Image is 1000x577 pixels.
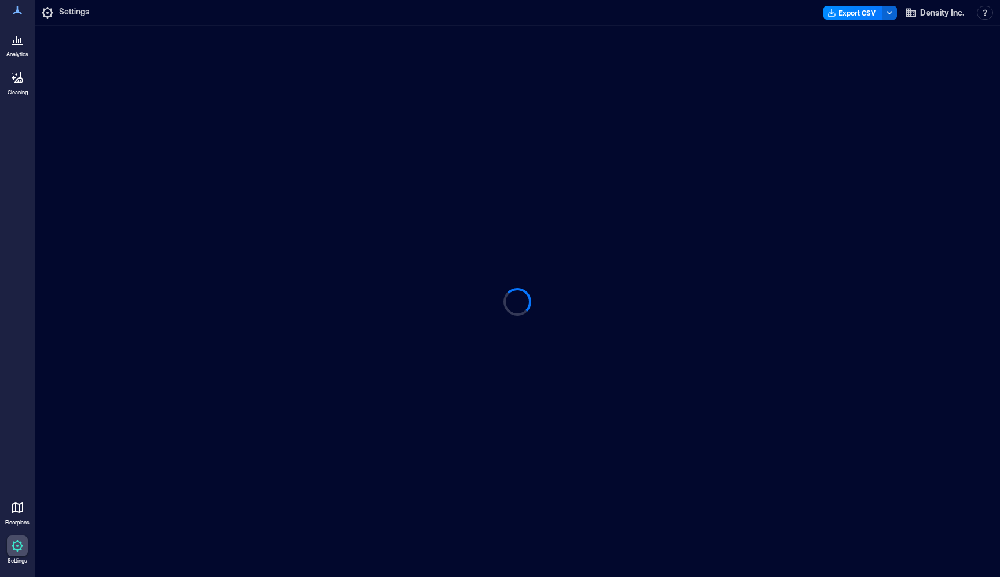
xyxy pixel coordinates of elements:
p: Floorplans [5,519,30,526]
a: Floorplans [2,494,33,530]
a: Cleaning [3,64,32,99]
button: Density Inc. [902,3,968,22]
a: Settings [3,532,31,568]
a: Analytics [3,25,32,61]
span: Density Inc. [920,7,964,19]
p: Analytics [6,51,28,58]
button: Export CSV [823,6,883,20]
p: Settings [8,557,27,564]
p: Cleaning [8,89,28,96]
p: Settings [59,6,89,20]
